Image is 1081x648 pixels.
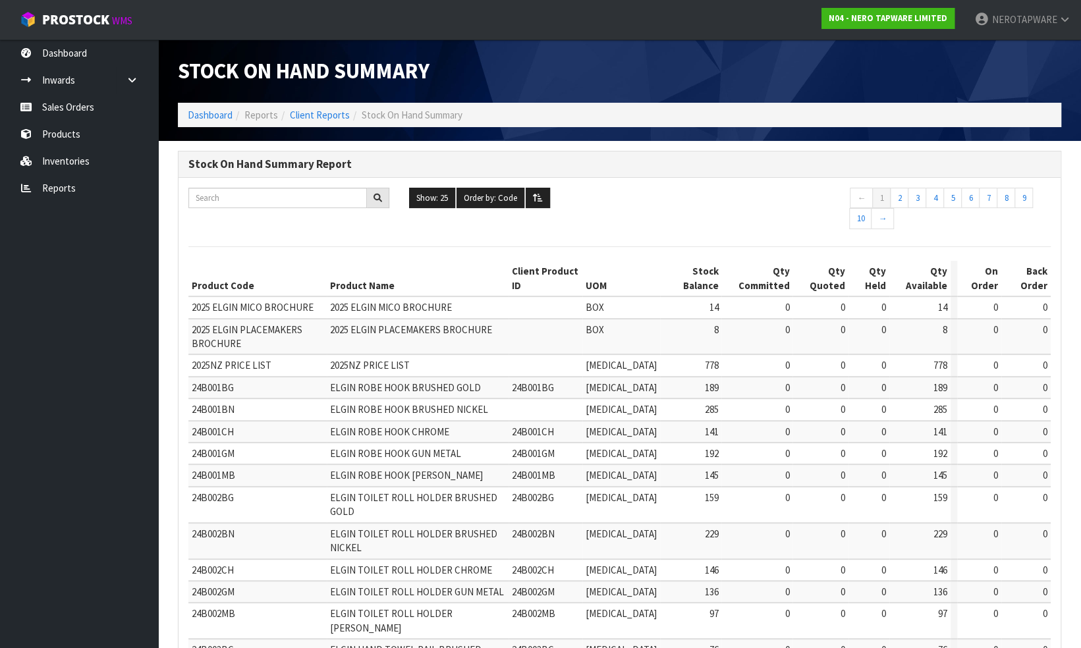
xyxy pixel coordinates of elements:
[1043,447,1047,460] span: 0
[586,425,657,438] span: [MEDICAL_DATA]
[933,585,947,598] span: 136
[933,403,947,416] span: 285
[188,188,367,208] input: Search
[785,425,789,438] span: 0
[881,491,886,504] span: 0
[1043,359,1047,371] span: 0
[512,607,555,620] span: 24B002MB
[933,469,947,481] span: 145
[993,359,998,371] span: 0
[188,158,1051,171] h3: Stock On Hand Summary Report
[841,381,845,394] span: 0
[785,323,789,336] span: 0
[704,491,718,504] span: 159
[704,447,718,460] span: 192
[192,381,234,394] span: 24B001BG
[192,527,235,540] span: 24B002BN
[961,188,980,209] a: 6
[330,527,497,554] span: ELGIN TOILET ROLL HOLDER BRUSHED NICKEL
[933,564,947,576] span: 146
[704,403,718,416] span: 285
[1043,301,1047,313] span: 0
[586,381,657,394] span: [MEDICAL_DATA]
[1043,491,1047,504] span: 0
[785,585,789,598] span: 0
[841,469,845,481] span: 0
[881,323,886,336] span: 0
[993,607,998,620] span: 0
[192,469,235,481] span: 24B001MB
[188,261,327,296] th: Product Code
[785,607,789,620] span: 0
[1014,188,1033,209] a: 9
[1043,469,1047,481] span: 0
[993,564,998,576] span: 0
[841,403,845,416] span: 0
[881,607,886,620] span: 0
[42,11,109,28] span: ProStock
[330,301,452,313] span: 2025 ELGIN MICO BROCHURE
[993,323,998,336] span: 0
[178,57,430,84] span: Stock On Hand Summary
[785,381,789,394] span: 0
[192,585,235,598] span: 24B002GM
[330,381,481,394] span: ELGIN ROBE HOOK BRUSHED GOLD
[457,188,524,209] button: Order by: Code
[841,359,845,371] span: 0
[330,425,449,438] span: ELGIN ROBE HOOK CHROME
[192,607,235,620] span: 24B002MB
[850,188,873,209] a: ←
[850,188,1051,232] nav: Page navigation
[933,527,947,540] span: 229
[704,527,718,540] span: 229
[586,469,657,481] span: [MEDICAL_DATA]
[848,261,889,296] th: Qty Held
[785,301,789,313] span: 0
[586,585,657,598] span: [MEDICAL_DATA]
[704,564,718,576] span: 146
[785,469,789,481] span: 0
[993,527,998,540] span: 0
[829,13,947,24] strong: N04 - NERO TAPWARE LIMITED
[244,109,278,121] span: Reports
[881,301,886,313] span: 0
[290,109,350,121] a: Client Reports
[192,491,234,504] span: 24B002BG
[841,564,845,576] span: 0
[713,323,718,336] span: 8
[889,261,951,296] th: Qty Available
[1043,607,1047,620] span: 0
[993,585,998,598] span: 0
[586,301,604,313] span: BOX
[330,447,461,460] span: ELGIN ROBE HOOK GUN METAL
[993,491,998,504] span: 0
[192,564,234,576] span: 24B002CH
[993,447,998,460] span: 0
[993,469,998,481] span: 0
[785,403,789,416] span: 0
[933,359,947,371] span: 778
[841,585,845,598] span: 0
[192,425,234,438] span: 24B001CH
[512,447,555,460] span: 24B001GM
[192,359,271,371] span: 2025NZ PRICE LIST
[704,585,718,598] span: 136
[586,527,657,540] span: [MEDICAL_DATA]
[926,188,944,209] a: 4
[881,359,886,371] span: 0
[660,261,722,296] th: Stock Balance
[943,323,947,336] span: 8
[993,301,998,313] span: 0
[709,607,718,620] span: 97
[993,403,998,416] span: 0
[943,188,962,209] a: 5
[841,607,845,620] span: 0
[872,188,891,209] a: 1
[1043,585,1047,598] span: 0
[908,188,926,209] a: 3
[993,425,998,438] span: 0
[881,469,886,481] span: 0
[881,381,886,394] span: 0
[881,403,886,416] span: 0
[586,564,657,576] span: [MEDICAL_DATA]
